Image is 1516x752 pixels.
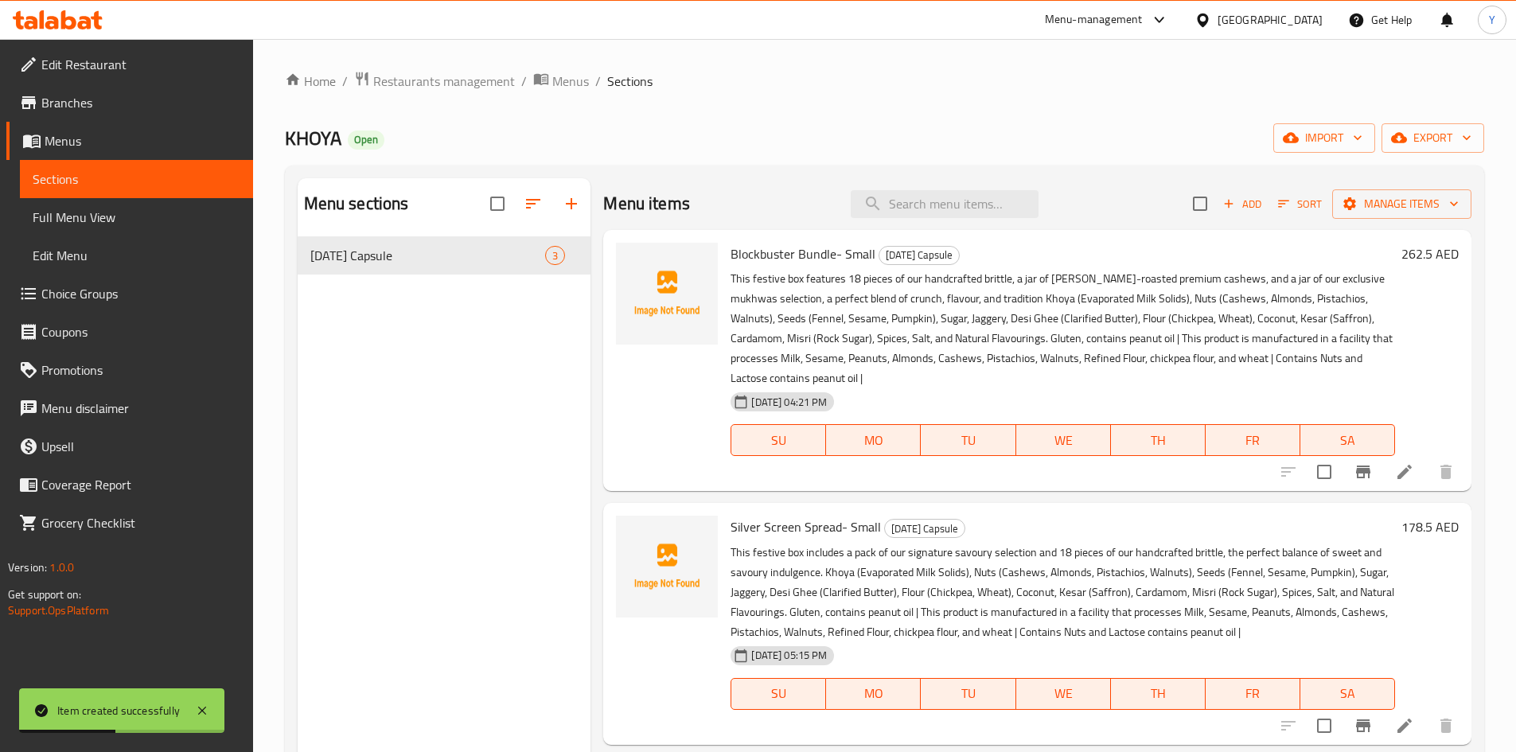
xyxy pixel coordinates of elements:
[41,513,240,532] span: Grocery Checklist
[731,269,1395,388] p: This festive box features 18 pieces of our handcrafted brittle, a jar of [PERSON_NAME]-roasted pr...
[285,71,1484,92] nav: breadcrumb
[1286,128,1362,148] span: import
[1218,11,1323,29] div: [GEOGRAPHIC_DATA]
[879,246,959,264] span: [DATE] Capsule
[927,682,1009,705] span: TU
[1212,682,1294,705] span: FR
[1274,192,1326,216] button: Sort
[6,389,253,427] a: Menu disclaimer
[616,516,718,618] img: Silver Screen Spread- Small
[41,360,240,380] span: Promotions
[1212,429,1294,452] span: FR
[1307,682,1389,705] span: SA
[348,131,384,150] div: Open
[1395,716,1414,735] a: Edit menu item
[481,187,514,220] span: Select all sections
[310,246,546,265] div: Diwali Capsule
[731,543,1395,642] p: This festive box includes a pack of our signature savoury selection and 18 pieces of our handcraf...
[921,424,1015,456] button: TU
[1206,424,1300,456] button: FR
[8,557,47,578] span: Version:
[1308,455,1341,489] span: Select to update
[1117,429,1199,452] span: TH
[745,395,833,410] span: [DATE] 04:21 PM
[1117,682,1199,705] span: TH
[1307,429,1389,452] span: SA
[546,248,564,263] span: 3
[20,236,253,275] a: Edit Menu
[41,475,240,494] span: Coverage Report
[41,399,240,418] span: Menu disclaimer
[552,185,590,223] button: Add section
[304,192,409,216] h2: Menu sections
[1023,429,1105,452] span: WE
[879,246,960,265] div: Diwali Capsule
[1183,187,1217,220] span: Select section
[533,71,589,92] a: Menus
[1332,189,1471,219] button: Manage items
[1206,678,1300,710] button: FR
[1268,192,1332,216] span: Sort items
[885,520,965,538] span: [DATE] Capsule
[1217,192,1268,216] button: Add
[1111,678,1206,710] button: TH
[1427,453,1465,491] button: delete
[616,243,718,345] img: Blockbuster Bundle- Small
[354,71,515,92] a: Restaurants management
[1016,678,1111,710] button: WE
[607,72,653,91] span: Sections
[921,678,1015,710] button: TU
[1221,195,1264,213] span: Add
[373,72,515,91] span: Restaurants management
[826,678,921,710] button: MO
[851,190,1039,218] input: search
[6,313,253,351] a: Coupons
[41,55,240,74] span: Edit Restaurant
[49,557,74,578] span: 1.0.0
[884,519,965,538] div: Diwali Capsule
[342,72,348,91] li: /
[514,185,552,223] span: Sort sections
[731,678,826,710] button: SU
[738,429,820,452] span: SU
[33,208,240,227] span: Full Menu View
[285,120,341,156] span: KHOYA
[1278,195,1322,213] span: Sort
[45,131,240,150] span: Menus
[1401,243,1459,265] h6: 262.5 AED
[6,504,253,542] a: Grocery Checklist
[1345,194,1459,214] span: Manage items
[1489,11,1495,29] span: Y
[731,424,826,456] button: SU
[1300,678,1395,710] button: SA
[1382,123,1484,153] button: export
[20,160,253,198] a: Sections
[41,284,240,303] span: Choice Groups
[738,682,820,705] span: SU
[33,246,240,265] span: Edit Menu
[603,192,690,216] h2: Menu items
[41,437,240,456] span: Upsell
[57,702,180,719] div: Item created successfully
[6,275,253,313] a: Choice Groups
[832,682,914,705] span: MO
[1401,516,1459,538] h6: 178.5 AED
[1394,128,1471,148] span: export
[545,246,565,265] div: items
[745,648,833,663] span: [DATE] 05:15 PM
[348,133,384,146] span: Open
[1016,424,1111,456] button: WE
[595,72,601,91] li: /
[6,427,253,466] a: Upsell
[1344,707,1382,745] button: Branch-specific-item
[1427,707,1465,745] button: delete
[310,246,546,265] span: [DATE] Capsule
[6,84,253,122] a: Branches
[8,584,81,605] span: Get support on:
[33,169,240,189] span: Sections
[832,429,914,452] span: MO
[20,198,253,236] a: Full Menu View
[927,429,1009,452] span: TU
[1273,123,1375,153] button: import
[1300,424,1395,456] button: SA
